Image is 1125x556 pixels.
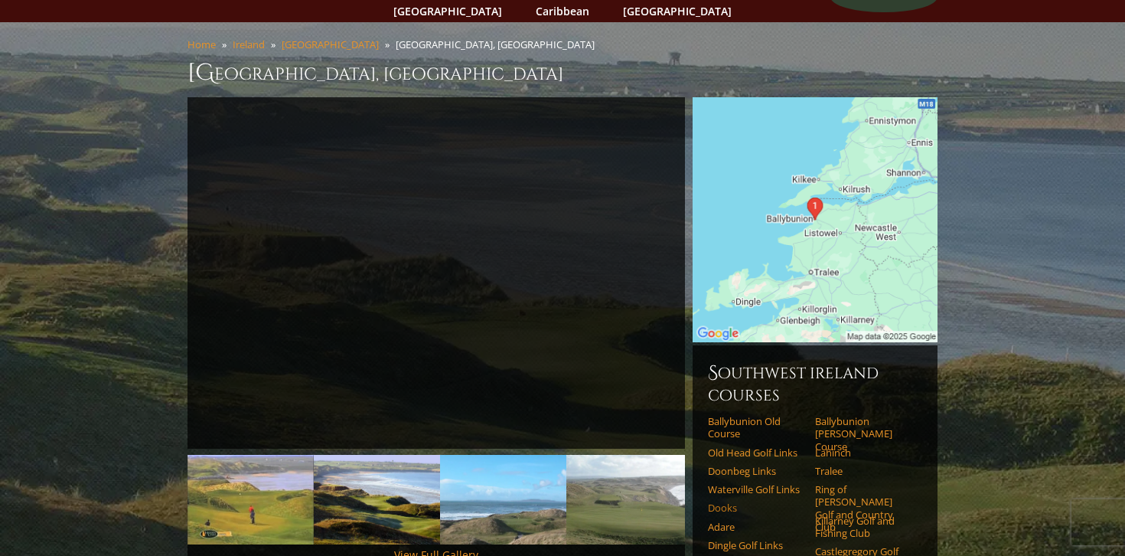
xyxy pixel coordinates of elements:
[187,38,216,51] a: Home
[708,483,805,495] a: Waterville Golf Links
[815,465,912,477] a: Tralee
[708,521,805,533] a: Adare
[708,361,922,406] h6: Southwest Ireland Courses
[693,97,937,342] img: Google Map of Sandhill Rd, Ballybunnion, Co. Kerry, Ireland
[233,38,265,51] a: Ireland
[282,38,379,51] a: [GEOGRAPHIC_DATA]
[708,502,805,514] a: Dooks
[708,539,805,551] a: Dingle Golf Links
[708,415,805,440] a: Ballybunion Old Course
[187,57,937,88] h1: [GEOGRAPHIC_DATA], [GEOGRAPHIC_DATA]
[815,483,912,533] a: Ring of [PERSON_NAME] Golf and Country Club
[708,465,805,477] a: Doonbeg Links
[396,38,601,51] li: [GEOGRAPHIC_DATA], [GEOGRAPHIC_DATA]
[815,415,912,453] a: Ballybunion [PERSON_NAME] Course
[815,446,912,459] a: Lahinch
[815,515,912,540] a: Killarney Golf and Fishing Club
[708,446,805,459] a: Old Head Golf Links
